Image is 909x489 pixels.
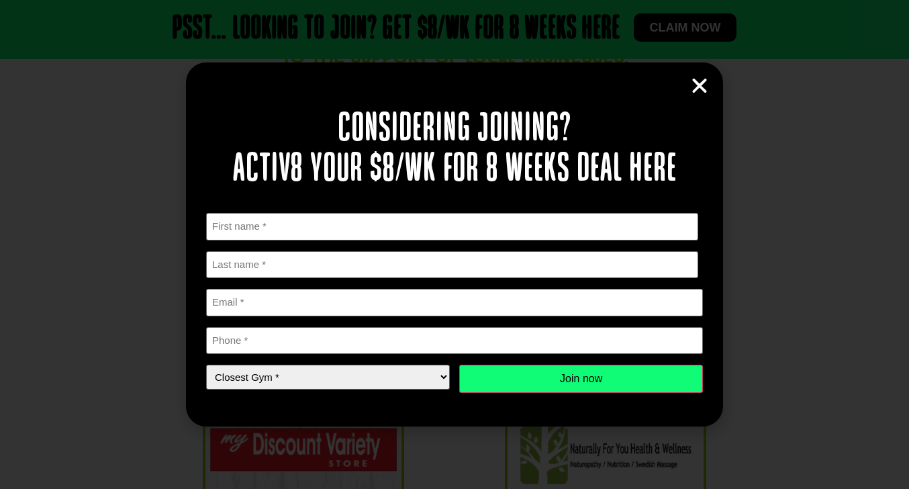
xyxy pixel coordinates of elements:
input: Phone * [206,327,703,355]
h2: Considering joining? Activ8 your $8/wk for 8 weeks deal here [206,109,703,190]
input: Join now [459,365,703,393]
input: First name * [206,213,698,240]
a: Close [689,76,710,96]
input: Email * [206,289,703,316]
input: Last name * [206,251,698,279]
